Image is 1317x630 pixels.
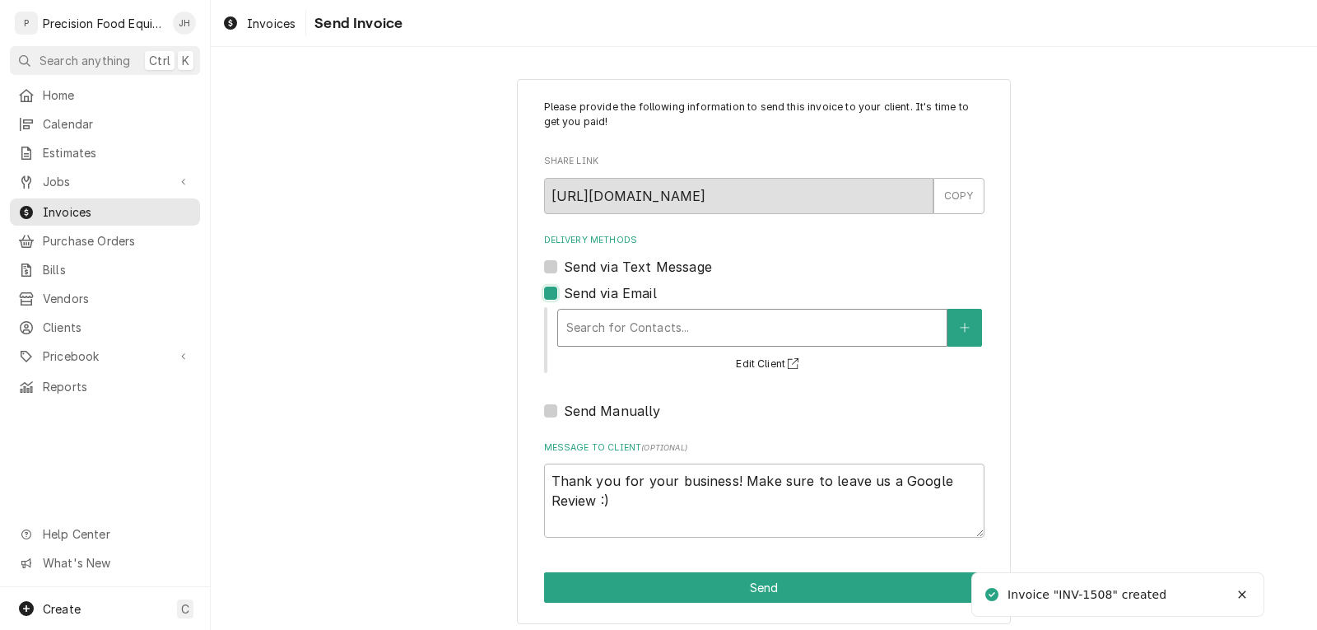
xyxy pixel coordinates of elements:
button: Search anythingCtrlK [10,46,200,75]
span: Create [43,602,81,616]
a: Go to What's New [10,549,200,576]
div: JH [173,12,196,35]
label: Send via Email [564,283,657,303]
a: Go to Help Center [10,520,200,548]
button: Edit Client [733,354,805,375]
svg: Create New Contact [960,322,970,334]
div: Delivery Methods [544,234,984,421]
span: Bills [43,261,192,278]
a: Invoices [216,10,302,37]
div: Precision Food Equipment LLC [43,15,164,32]
span: What's New [43,554,190,572]
span: Ctrl [149,52,170,69]
span: Send Invoice [309,12,403,35]
span: Invoices [43,203,192,221]
span: Clients [43,319,192,336]
div: Share Link [544,155,984,213]
span: K [182,52,189,69]
span: Home [43,86,192,104]
label: Message to Client [544,441,984,455]
a: Vendors [10,285,200,312]
a: Estimates [10,139,200,166]
a: Invoices [10,198,200,226]
span: Reports [43,378,192,395]
button: Send [544,572,984,603]
div: Message to Client [544,441,984,538]
span: C [181,600,189,618]
div: Invoice Send Form [544,100,984,538]
span: ( optional ) [641,443,687,452]
label: Share Link [544,155,984,168]
textarea: Thank you for your business! Make sure to leave us a Google Review :) [544,464,984,538]
span: Calendar [43,115,192,133]
span: Search anything [40,52,130,69]
span: Pricebook [43,348,167,365]
span: Invoices [247,15,296,32]
div: P [15,12,38,35]
span: Jobs [43,173,167,190]
a: Clients [10,314,200,341]
a: Home [10,82,200,109]
p: Please provide the following information to send this invoice to your client. It's time to get yo... [544,100,984,130]
div: Button Group [544,572,984,603]
span: Purchase Orders [43,232,192,250]
div: Jason Hertel's Avatar [173,12,196,35]
div: Button Group Row [544,572,984,603]
a: Go to Pricebook [10,343,200,370]
div: Invoice Send [517,79,1011,624]
a: Calendar [10,110,200,138]
span: Vendors [43,290,192,307]
button: COPY [933,178,984,214]
label: Delivery Methods [544,234,984,247]
div: Invoice "INV-1508" created [1008,586,1169,604]
span: Estimates [43,144,192,161]
label: Send via Text Message [564,257,712,277]
span: Help Center [43,525,190,543]
a: Reports [10,373,200,400]
button: Create New Contact [947,309,982,347]
a: Bills [10,256,200,283]
a: Go to Jobs [10,168,200,195]
a: Purchase Orders [10,227,200,254]
label: Send Manually [564,401,661,421]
